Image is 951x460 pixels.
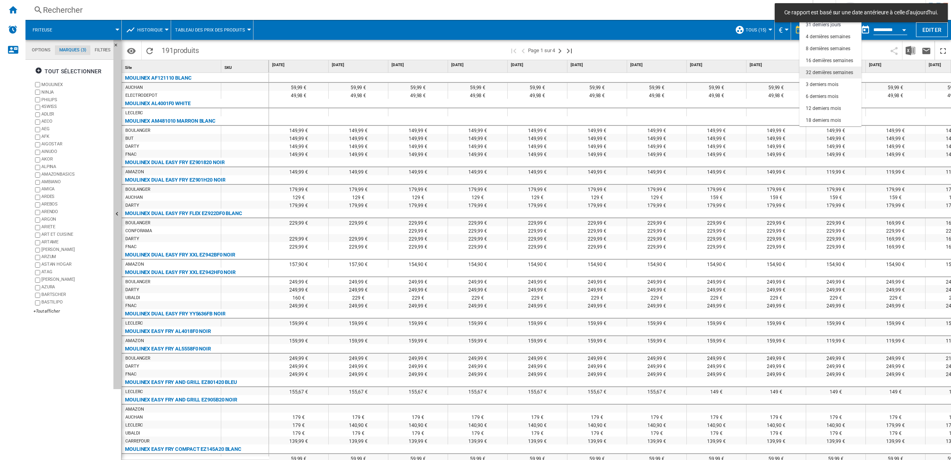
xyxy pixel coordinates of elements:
[806,93,838,100] div: 6 derniers mois
[806,33,850,40] div: 4 dernières semaines
[806,69,853,76] div: 32 dernières semaines
[806,105,841,112] div: 12 derniers mois
[806,117,841,124] div: 18 derniers mois
[782,9,941,17] span: Ce rapport est basé sur une date antérieure à celle d'aujourd'hui.
[806,57,853,64] div: 16 dernières semaines
[806,81,838,88] div: 3 derniers mois
[806,45,850,52] div: 8 dernières semaines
